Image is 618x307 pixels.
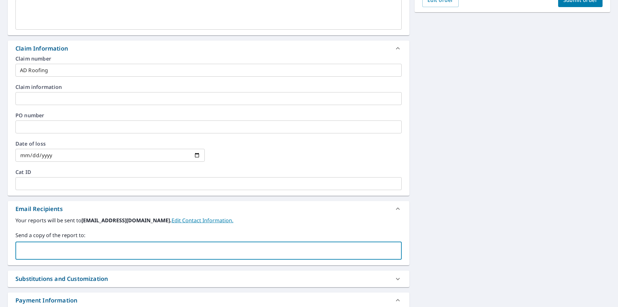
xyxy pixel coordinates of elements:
label: Cat ID [15,169,402,175]
div: Payment Information [15,296,77,305]
div: Claim Information [15,44,68,53]
b: [EMAIL_ADDRESS][DOMAIN_NAME]. [81,217,172,224]
div: Substitutions and Customization [15,274,108,283]
div: Substitutions and Customization [8,271,409,287]
label: Date of loss [15,141,205,146]
div: Claim Information [8,41,409,56]
label: Your reports will be sent to [15,216,402,224]
label: PO number [15,113,402,118]
label: Claim information [15,84,402,90]
div: Email Recipients [15,205,63,213]
label: Send a copy of the report to: [15,231,402,239]
div: Email Recipients [8,201,409,216]
a: EditContactInfo [172,217,233,224]
label: Claim number [15,56,402,61]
